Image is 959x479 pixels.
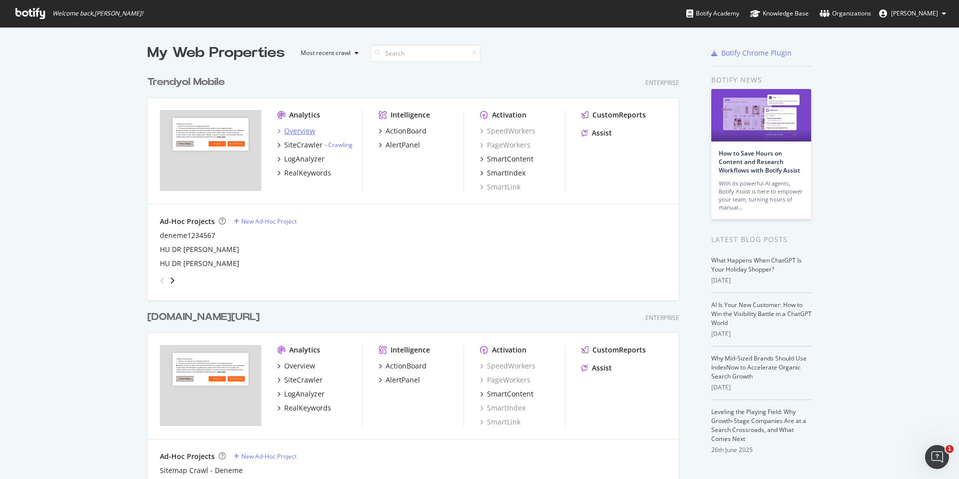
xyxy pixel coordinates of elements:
[711,354,807,380] a: Why Mid-Sized Brands Should Use IndexNow to Accelerate Organic Search Growth
[277,375,323,385] a: SiteCrawler
[492,345,526,355] div: Activation
[386,375,420,385] div: AlertPanel
[379,361,427,371] a: ActionBoard
[480,403,525,413] a: SmartIndex
[277,126,315,136] a: Overview
[711,300,812,327] a: AI Is Your New Customer: How to Win the Visibility Battle in a ChatGPT World
[277,140,353,150] a: SiteCrawler- Crawling
[284,375,323,385] div: SiteCrawler
[581,110,646,120] a: CustomReports
[750,8,809,18] div: Knowledge Base
[480,417,520,427] a: SmartLink
[645,78,679,87] div: Enterprise
[325,140,353,149] div: -
[480,389,533,399] a: SmartContent
[686,8,739,18] div: Botify Academy
[277,361,315,371] a: Overview
[241,452,297,460] div: New Ad-Hoc Project
[284,154,325,164] div: LogAnalyzer
[301,50,351,56] div: Most recent crawl
[946,445,954,453] span: 1
[386,140,420,150] div: AlertPanel
[592,345,646,355] div: CustomReports
[480,126,535,136] div: SpeedWorkers
[480,361,535,371] a: SpeedWorkers
[284,389,325,399] div: LogAnalyzer
[147,43,285,63] div: My Web Properties
[147,75,229,89] a: Trendyol Mobile
[277,403,331,413] a: RealKeywords
[386,126,427,136] div: ActionBoard
[711,445,812,454] div: 26th June 2025
[711,48,792,58] a: Botify Chrome Plugin
[721,48,792,58] div: Botify Chrome Plugin
[277,154,325,164] a: LogAnalyzer
[328,140,353,149] a: Crawling
[487,389,533,399] div: SmartContent
[480,140,530,150] a: PageWorkers
[719,149,800,174] a: How to Save Hours on Content and Research Workflows with Botify Assist
[480,154,533,164] a: SmartContent
[487,168,525,178] div: SmartIndex
[289,345,320,355] div: Analytics
[711,234,812,245] div: Latest Blog Posts
[711,329,812,338] div: [DATE]
[925,445,949,469] iframe: Intercom live chat
[480,182,520,192] a: SmartLink
[284,403,331,413] div: RealKeywords
[891,9,938,17] span: Mert Bilgiç
[277,389,325,399] a: LogAnalyzer
[711,407,806,443] a: Leveling the Playing Field: Why Growth-Stage Companies Are at a Search Crossroads, and What Comes...
[156,272,169,288] div: angle-left
[241,217,297,225] div: New Ad-Hoc Project
[160,244,239,254] a: HU DR [PERSON_NAME]
[379,126,427,136] a: ActionBoard
[645,313,679,322] div: Enterprise
[169,275,176,285] div: angle-right
[160,216,215,226] div: Ad-Hoc Projects
[160,451,215,461] div: Ad-Hoc Projects
[293,45,363,61] button: Most recent crawl
[289,110,320,120] div: Analytics
[711,276,812,285] div: [DATE]
[147,310,264,324] a: [DOMAIN_NAME][URL]
[592,128,612,138] div: Assist
[160,465,243,475] a: Sitemap Crawl - Deneme
[492,110,526,120] div: Activation
[160,345,261,426] img: trendyol.com/ar
[711,383,812,392] div: [DATE]
[719,179,804,211] div: With its powerful AI agents, Botify Assist is here to empower your team, turning hours of manual…
[52,9,143,17] span: Welcome back, [PERSON_NAME] !
[487,154,533,164] div: SmartContent
[147,310,260,324] div: [DOMAIN_NAME][URL]
[592,363,612,373] div: Assist
[581,128,612,138] a: Assist
[480,168,525,178] a: SmartIndex
[711,89,811,141] img: How to Save Hours on Content and Research Workflows with Botify Assist
[371,44,480,62] input: Search
[234,452,297,460] a: New Ad-Hoc Project
[386,361,427,371] div: ActionBoard
[284,140,323,150] div: SiteCrawler
[480,375,530,385] a: PageWorkers
[160,258,239,268] div: HU DR [PERSON_NAME]
[391,345,430,355] div: Intelligence
[391,110,430,120] div: Intelligence
[147,75,225,89] div: Trendyol Mobile
[581,363,612,373] a: Assist
[277,168,331,178] a: RealKeywords
[871,5,954,21] button: [PERSON_NAME]
[284,361,315,371] div: Overview
[379,140,420,150] a: AlertPanel
[160,110,261,191] img: trendyol.com
[820,8,871,18] div: Organizations
[160,230,215,240] a: deneme1234567
[234,217,297,225] a: New Ad-Hoc Project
